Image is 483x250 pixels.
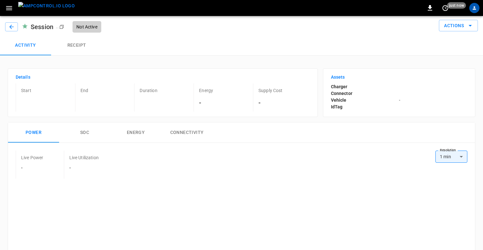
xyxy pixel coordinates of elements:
p: Charger [331,83,399,90]
p: Supply Cost [258,87,310,94]
h6: - [199,98,250,108]
button: Actions [439,20,478,32]
p: Live Power [21,154,43,161]
h6: Details [16,74,310,81]
p: Energy [199,87,250,94]
label: Resolution [440,148,456,153]
span: ... [56,25,59,29]
button: set refresh interval [440,3,450,13]
h6: Assets [331,74,467,81]
button: Energy [110,122,161,143]
button: Receipt [51,35,102,56]
h6: Session [28,22,56,32]
p: Vehicle [331,97,399,104]
span: just now [447,2,466,9]
p: End [80,87,132,94]
p: Connector [331,90,399,97]
button: Connectivity [161,122,212,143]
h6: - [21,165,43,172]
p: Start [21,87,73,94]
p: - [399,97,467,103]
div: 1 min [435,151,467,163]
div: copy [59,23,65,30]
button: SOC [59,122,110,143]
p: IdTag [331,104,399,110]
div: Not Active [73,21,101,33]
h6: - [69,165,99,172]
img: ampcontrol.io logo [18,2,75,10]
button: Power [8,122,59,143]
div: profile-icon [469,3,479,13]
p: Duration [140,87,191,94]
p: Live Utilization [69,154,99,161]
h6: - [258,98,310,108]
